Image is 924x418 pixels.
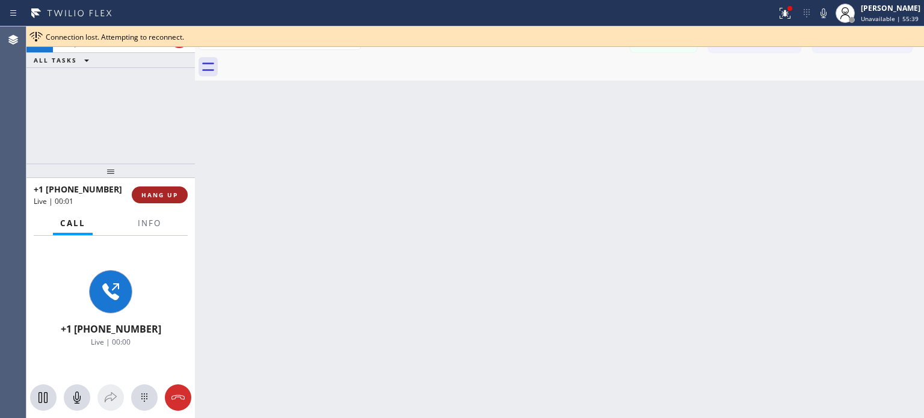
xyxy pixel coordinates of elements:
span: Info [138,218,161,229]
span: Connection lost. Attempting to reconnect. [46,32,184,42]
button: ALL TASKS [26,53,101,67]
span: +1 [PHONE_NUMBER] [34,183,122,195]
div: [PERSON_NAME] [861,3,920,13]
button: Hold Customer [30,384,57,411]
button: Hang up [165,384,191,411]
span: HANG UP [141,191,178,199]
button: Call [53,212,93,235]
span: +1 [PHONE_NUMBER] [61,322,161,336]
button: HANG UP [132,186,188,203]
button: Mute [64,384,90,411]
span: Live | 00:00 [91,337,131,347]
button: Info [131,212,168,235]
span: ALL TASKS [34,56,77,64]
span: Unavailable | 55:39 [861,14,919,23]
span: Call [60,218,85,229]
button: Mute [815,5,832,22]
button: Open dialpad [131,384,158,411]
button: Open directory [97,384,124,411]
span: Live | 00:01 [34,196,73,206]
